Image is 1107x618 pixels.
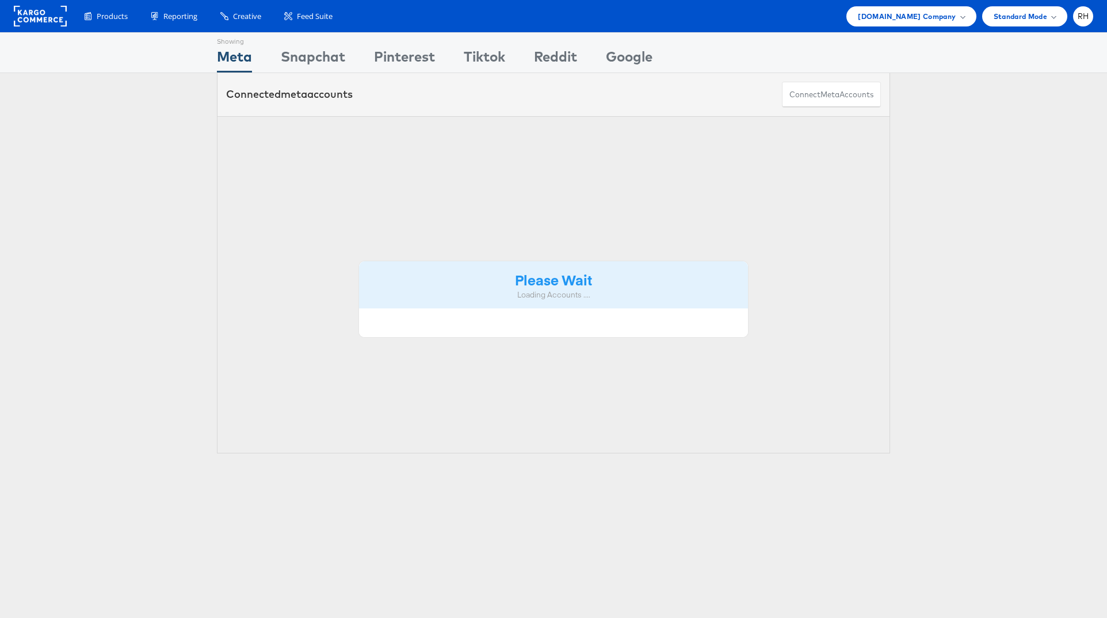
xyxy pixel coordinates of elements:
[464,47,505,73] div: Tiktok
[374,47,435,73] div: Pinterest
[515,270,592,289] strong: Please Wait
[297,11,333,22] span: Feed Suite
[1078,13,1089,20] span: RH
[163,11,197,22] span: Reporting
[994,10,1047,22] span: Standard Mode
[606,47,652,73] div: Google
[226,87,353,102] div: Connected accounts
[217,47,252,73] div: Meta
[534,47,577,73] div: Reddit
[217,33,252,47] div: Showing
[858,10,956,22] span: [DOMAIN_NAME] Company
[281,87,307,101] span: meta
[97,11,128,22] span: Products
[782,82,881,108] button: ConnectmetaAccounts
[233,11,261,22] span: Creative
[281,47,345,73] div: Snapchat
[820,89,839,100] span: meta
[368,289,739,300] div: Loading Accounts ....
